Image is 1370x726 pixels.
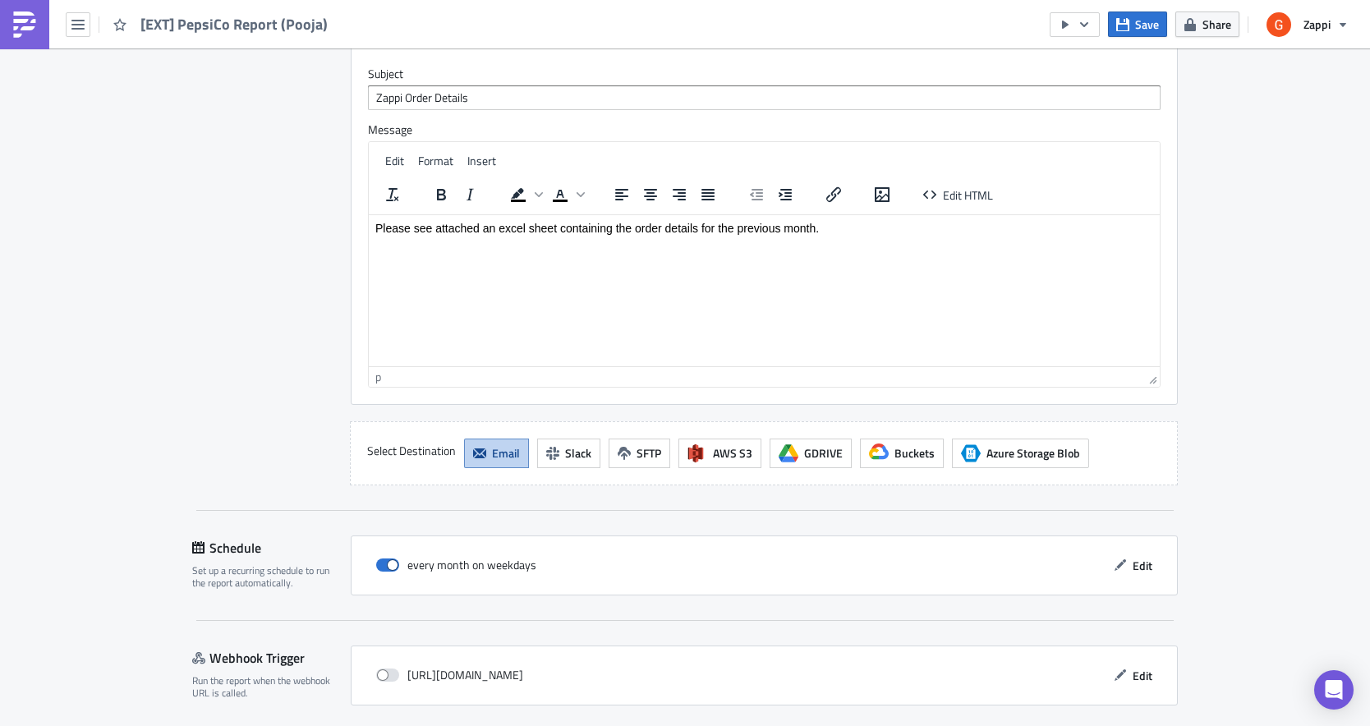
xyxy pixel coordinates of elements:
label: Select Destination [367,439,456,463]
span: Save [1135,16,1159,33]
span: [EXT] PepsiCo Report (Pooja) [140,15,329,34]
button: GDRIVE [770,439,852,468]
button: Clear formatting [379,183,407,206]
label: Message [368,122,1161,137]
div: Set up a recurring schedule to run the report automatically. [192,564,340,590]
span: Buckets [894,444,935,462]
button: Bold [427,183,455,206]
span: SFTP [637,444,661,462]
button: Edit [1106,663,1161,688]
span: AWS S3 [713,444,752,462]
span: Edit [1133,557,1152,574]
button: Align right [665,183,693,206]
div: [URL][DOMAIN_NAME] [376,663,523,687]
button: Buckets [860,439,944,468]
span: GDRIVE [804,444,843,462]
button: Save [1108,11,1167,37]
img: PushMetrics [11,11,38,38]
span: Azure Storage Blob [986,444,1080,462]
div: p [375,368,381,385]
button: Edit [1106,553,1161,578]
button: Share [1175,11,1239,37]
button: Decrease indent [742,183,770,206]
span: Edit [1133,667,1152,684]
div: Resize [1142,367,1160,387]
button: Increase indent [771,183,799,206]
button: Insert/edit link [820,183,848,206]
div: Schedule [192,535,351,560]
button: Align center [637,183,664,206]
span: Share [1202,16,1231,33]
button: AWS S3 [678,439,761,468]
span: Insert [467,152,496,169]
button: Email [464,439,529,468]
button: Align left [608,183,636,206]
iframe: Rich Text Area [369,215,1160,366]
div: Background color [504,183,545,206]
span: Email [492,444,520,462]
div: every month on weekdays [376,553,536,577]
span: Edit [385,152,404,169]
span: Azure Storage Blob [961,443,981,463]
button: Azure Storage BlobAzure Storage Blob [952,439,1089,468]
span: Slack [565,444,591,462]
button: Italic [456,183,484,206]
span: Format [418,152,453,169]
button: Zappi [1257,7,1358,43]
label: Subject [368,67,1161,81]
div: Text color [546,183,587,206]
img: Avatar [1265,11,1293,39]
div: Open Intercom Messenger [1314,670,1354,710]
span: Edit HTML [943,186,993,203]
button: Slack [537,439,600,468]
span: Zappi [1303,16,1331,33]
div: Webhook Trigger [192,646,351,670]
div: Run the report when the webhook URL is called. [192,674,340,700]
button: Edit HTML [917,183,1000,206]
button: Justify [694,183,722,206]
button: Insert/edit image [868,183,896,206]
button: SFTP [609,439,670,468]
